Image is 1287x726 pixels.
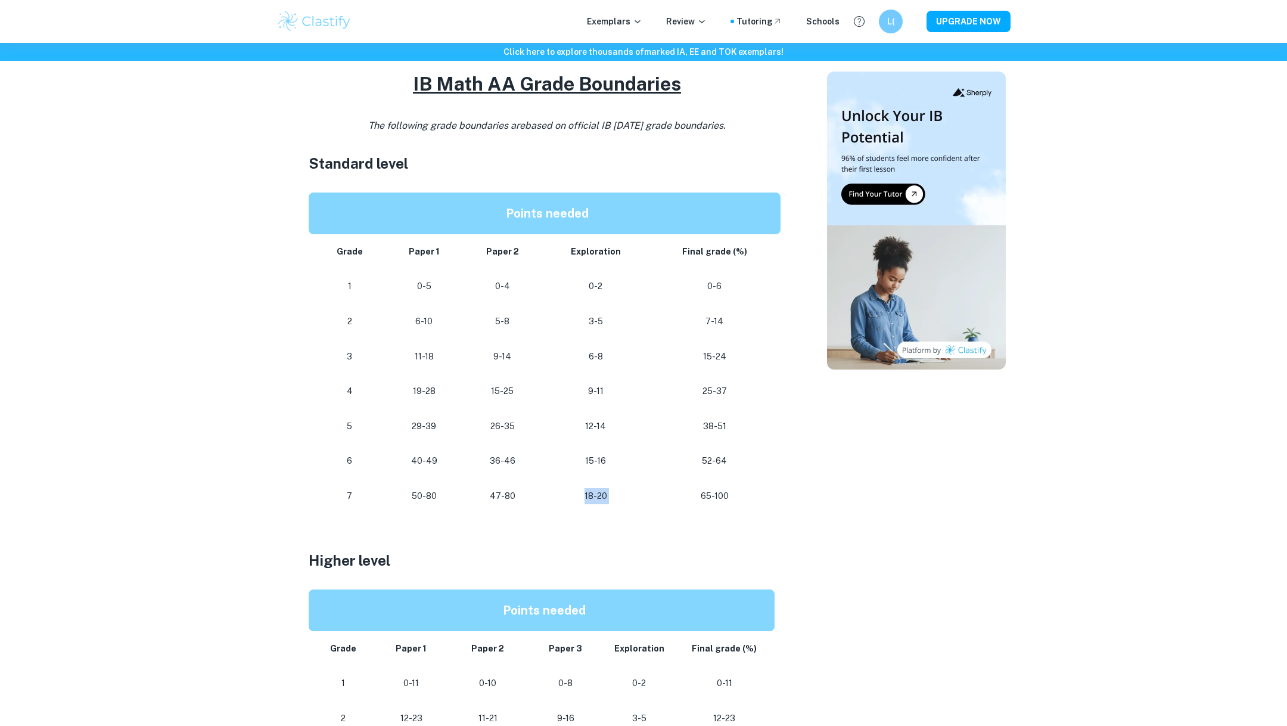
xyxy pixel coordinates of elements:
[614,675,664,691] p: 0-2
[409,247,440,256] strong: Paper 1
[413,73,681,95] u: IB Math AA Grade Boundaries
[395,383,453,399] p: 19-28
[323,383,376,399] p: 4
[552,349,639,365] p: 6-8
[323,314,376,330] p: 2
[383,675,440,691] p: 0-11
[330,644,356,653] strong: Grade
[395,488,453,504] p: 50-80
[368,120,726,131] i: The following grade boundaries are
[658,383,771,399] p: 25-37
[552,278,639,294] p: 0-2
[323,453,376,469] p: 6
[827,72,1006,370] img: Thumbnail
[323,675,364,691] p: 1
[472,418,533,435] p: 26-35
[396,644,427,653] strong: Paper 1
[471,644,504,653] strong: Paper 2
[658,349,771,365] p: 15-24
[472,349,533,365] p: 9-14
[658,314,771,330] p: 7-14
[658,453,771,469] p: 52-64
[571,247,621,256] strong: Exploration
[395,418,453,435] p: 29-39
[323,418,376,435] p: 5
[658,418,771,435] p: 38-51
[395,453,453,469] p: 40-49
[395,314,453,330] p: 6-10
[736,15,782,28] a: Tutoring
[614,644,664,653] strong: Exploration
[2,45,1285,58] h6: Click here to explore thousands of marked IA, EE and TOK exemplars !
[536,675,595,691] p: 0-8
[323,278,376,294] p: 1
[395,349,453,365] p: 11-18
[552,418,639,435] p: 12-14
[683,675,766,691] p: 0-11
[806,15,840,28] a: Schools
[587,15,642,28] p: Exemplars
[658,488,771,504] p: 65-100
[525,120,726,131] span: based on official IB [DATE] grade boundaries.
[472,453,533,469] p: 36-46
[549,644,582,653] strong: Paper 3
[472,314,533,330] p: 5-8
[337,247,363,256] strong: Grade
[552,488,639,504] p: 18-20
[692,644,757,653] strong: Final grade (%)
[552,383,639,399] p: 9-11
[395,278,453,294] p: 0-5
[486,247,519,256] strong: Paper 2
[552,314,639,330] p: 3-5
[309,550,785,571] h3: Higher level
[682,247,747,256] strong: Final grade (%)
[323,349,376,365] p: 3
[849,11,869,32] button: Help and Feedback
[472,383,533,399] p: 15-25
[666,15,707,28] p: Review
[503,603,586,618] strong: Points needed
[927,11,1011,32] button: UPGRADE NOW
[276,10,352,33] img: Clastify logo
[323,488,376,504] p: 7
[552,453,639,469] p: 15-16
[884,15,898,28] h6: L(
[309,155,408,172] span: Standard level
[458,675,517,691] p: 0-10
[472,278,533,294] p: 0-4
[472,488,533,504] p: 47-80
[658,278,771,294] p: 0-6
[879,10,903,33] button: L(
[506,206,589,221] strong: Points needed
